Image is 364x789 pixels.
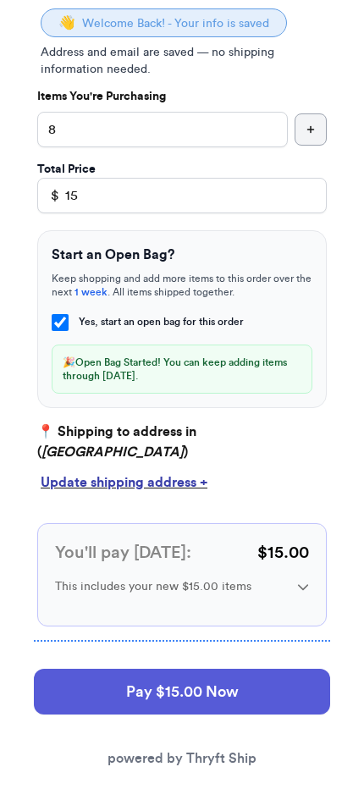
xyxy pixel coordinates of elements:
span: 👋 [58,16,75,30]
input: ex.funky hat [37,112,288,147]
p: 🎉 Open Bag Started! You can keep adding items through [DATE]. [63,356,301,383]
label: Total Price [37,161,96,178]
p: $ 15.00 [257,541,309,565]
input: Yes, start an open bag for this order [52,314,69,331]
span: 1 week [74,287,108,297]
p: 📍 Shipping to address in ( ) [37,422,327,462]
a: powered by Thryft Ship [108,752,256,765]
p: Keep shopping and add more items to this order over the next . All items shipped together. [52,272,312,299]
span: Yes, start an open bag for this order [79,315,244,328]
p: This includes your new $15.00 items [55,578,284,595]
p: Address and email are saved — no shipping information needed. [41,44,323,78]
div: $ [37,178,59,213]
h3: Start an Open Bag? [52,245,312,265]
input: Enter Mutually Agreed Payment [37,178,327,213]
em: [GEOGRAPHIC_DATA] [41,445,184,459]
div: Update shipping address + [41,472,323,493]
span: Welcome Back! - Your info is saved [82,18,269,30]
h3: You'll pay [DATE]: [55,541,191,565]
button: Pay $15.00 Now [34,669,330,715]
p: Items You're Purchasing [37,88,327,105]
